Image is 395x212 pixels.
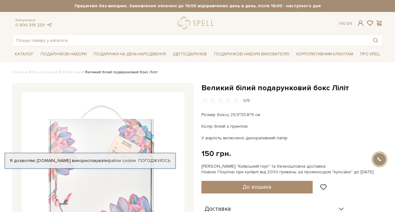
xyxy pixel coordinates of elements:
[201,181,313,193] button: До кошика
[12,49,36,59] a: Каталог
[201,135,349,141] p: У вартість включено декоративний папір.
[201,83,383,93] h1: Великий білий подарунковий бокс Ліліт
[12,3,383,9] strong: Працюємо без вихідних. Замовлення оплачені до 16:00 відправляємо день в день, після 16:00 - насту...
[5,158,175,164] div: Я дозволяю [DOMAIN_NAME] використовувати
[81,70,158,75] li: Великий білий подарунковий бокс Ліліт
[13,35,368,46] input: Пошук товару у каталозі
[347,21,352,26] a: En
[201,164,383,175] div: [PERSON_NAME] "Київський торт" та безкоштовна доставка Новою Поштою при купівлі від 2000 гривень ...
[243,98,250,104] div: 0/5
[138,158,170,164] a: Погоджуюсь
[201,149,231,159] div: 150 грн.
[62,70,81,75] a: Збери сам
[12,70,28,75] a: Головна
[368,35,383,46] button: Пошук товару у каталозі
[32,70,58,75] a: Вся продукція
[178,17,217,30] a: logo
[294,49,356,59] a: Корпоративним клієнтам
[243,183,271,190] span: До кошика
[107,158,136,163] a: файли cookie
[201,123,349,130] p: Колір білий з принтом
[15,18,52,22] span: Консультація:
[211,49,292,59] a: Подарункові набори вихователю
[344,21,345,26] span: |
[339,21,352,26] div: Ук
[46,22,52,28] a: telegram
[170,49,209,59] a: Ідеї подарунків
[38,49,89,59] a: Подарункові набори
[201,111,349,118] p: Розмір боксу 29,5*33,6*9 см
[15,22,45,28] a: 0 800 319 233
[358,49,383,59] a: Про Spell
[91,49,168,59] a: Подарунки на День народження
[205,206,231,212] span: Доставка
